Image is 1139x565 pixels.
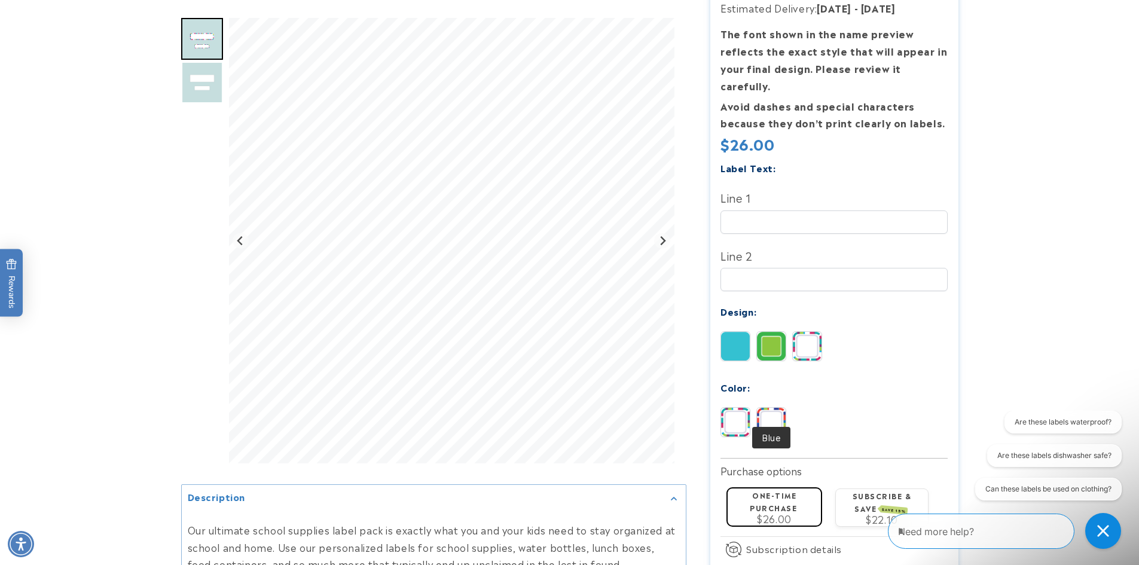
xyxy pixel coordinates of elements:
[721,332,750,361] img: Solid
[853,490,912,514] label: Subscribe & save
[817,1,851,15] strong: [DATE]
[181,62,223,103] img: School Supplies Label Pack - Label Land
[866,512,898,526] span: $22.10
[181,62,223,103] div: Go to slide 2
[720,463,802,478] label: Purchase options
[720,246,948,265] label: Line 2
[720,161,776,175] label: Label Text:
[654,233,670,249] button: Next slide
[880,505,908,515] span: SAVE 15%
[181,18,223,60] img: School supplies label pack
[720,380,750,394] label: Color:
[182,485,686,512] summary: Description
[720,304,756,318] label: Design:
[888,509,1127,553] iframe: Gorgias Floating Chat
[720,99,945,130] strong: Avoid dashes and special characters because they don’t print clearly on labels.
[6,258,17,308] span: Rewards
[757,511,792,526] span: $26.00
[188,491,246,503] h2: Description
[721,408,750,436] img: Pink
[746,542,842,556] span: Subscription details
[8,531,34,557] div: Accessibility Menu
[757,332,786,361] img: Border
[750,490,797,513] label: One-time purchase
[757,408,786,436] img: Blue
[793,332,822,361] img: Stripes
[854,1,859,15] strong: -
[720,133,775,154] span: $26.00
[720,188,948,207] label: Line 1
[181,18,223,60] div: Go to slide 1
[861,1,896,15] strong: [DATE]
[233,233,249,249] button: Go to last slide
[964,411,1128,511] iframe: Gorgias live chat conversation starters
[720,26,947,92] strong: The font shown in the name preview reflects the exact style that will appear in your final design...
